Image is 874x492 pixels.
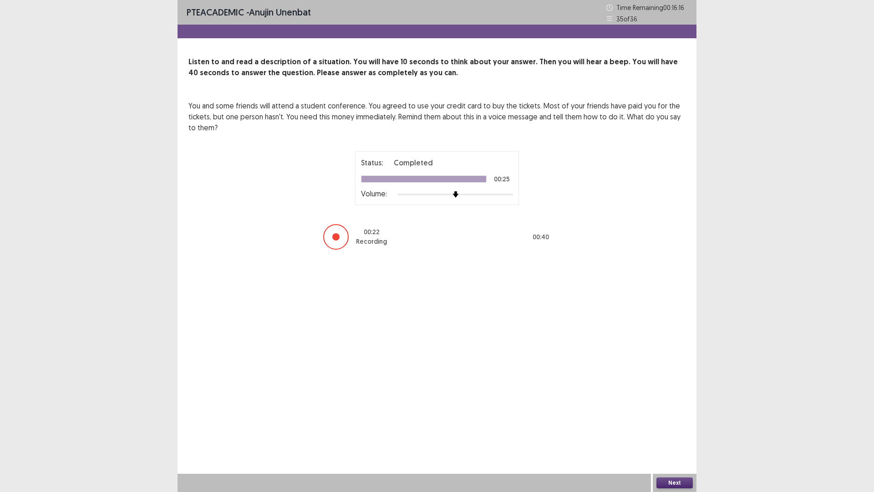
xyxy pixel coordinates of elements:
[364,227,380,237] p: 00 : 22
[356,237,387,246] p: Recording
[533,232,549,242] p: 00 : 40
[187,5,311,19] p: - anujin unenbat
[452,191,459,198] img: arrow-thumb
[187,6,244,18] span: PTE academic
[656,477,693,488] button: Next
[616,14,637,24] p: 35 of 36
[188,100,686,133] p: You and some friends will attend a student conference. You agreed to use your credit card to buy ...
[494,176,510,182] p: 00:25
[394,157,433,168] p: Completed
[188,56,686,78] p: Listen to and read a description of a situation. You will have 10 seconds to think about your ans...
[361,188,387,199] p: Volume:
[361,157,383,168] p: Status:
[616,3,687,12] p: Time Remaining 00 : 16 : 16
